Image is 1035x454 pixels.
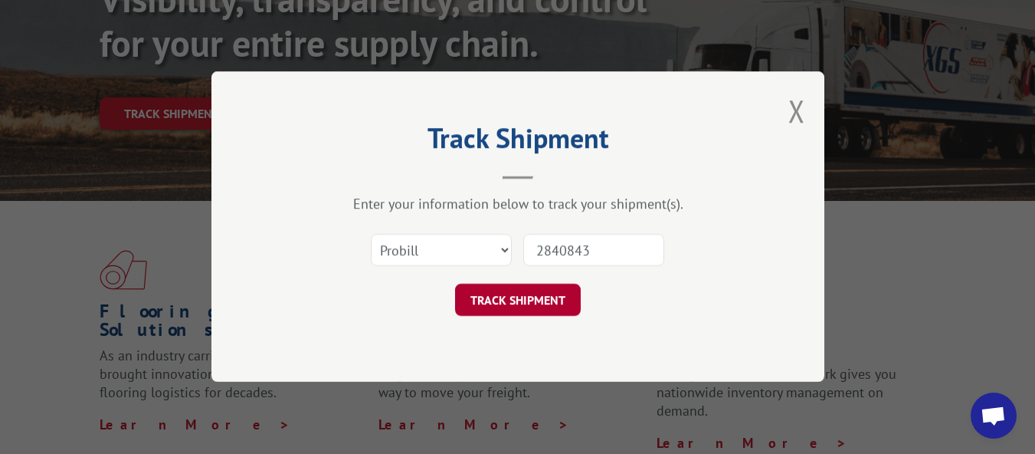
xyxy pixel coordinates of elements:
[971,393,1017,439] div: Open chat
[288,127,748,156] h2: Track Shipment
[788,90,805,131] button: Close modal
[455,285,581,317] button: TRACK SHIPMENT
[288,196,748,213] div: Enter your information below to track your shipment(s).
[523,235,664,267] input: Number(s)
